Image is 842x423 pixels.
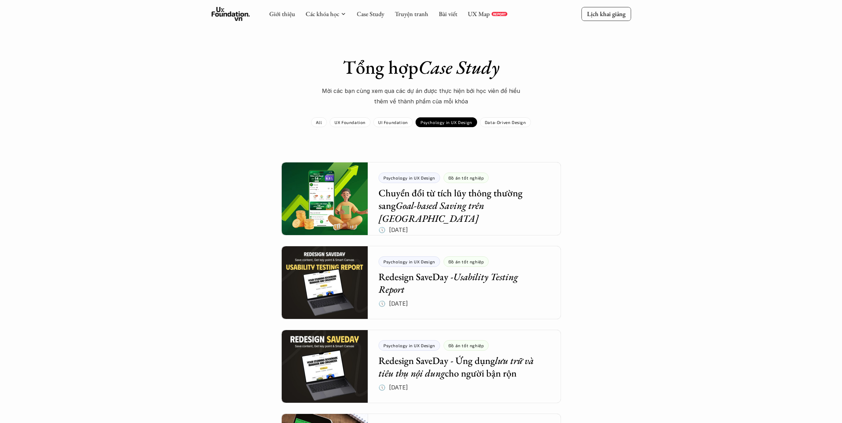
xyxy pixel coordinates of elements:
[281,246,561,319] a: Psychology in UX DesignĐồ án tốt nghiệpRedesign SaveDay -Usability Testing Report🕔 [DATE]
[281,330,561,403] a: Psychology in UX DesignĐồ án tốt nghiệpRedesign SaveDay - Ứng dụnglưu trữ và tiêu thụ nội dungcho...
[334,120,366,125] p: UX Foundation
[485,120,526,125] p: Data-Driven Design
[480,117,531,127] a: Data-Driven Design
[378,120,408,125] p: UI Foundation
[311,117,327,127] a: All
[357,10,384,18] a: Case Study
[439,10,457,18] a: Bài viết
[468,10,490,18] a: UX Map
[299,56,544,79] h1: Tổng hợp
[269,10,295,18] a: Giới thiệu
[316,120,322,125] p: All
[330,117,370,127] a: UX Foundation
[493,12,506,16] p: REPORT
[373,117,413,127] a: UI Foundation
[305,10,339,18] a: Các khóa học
[395,10,428,18] a: Truyện tranh
[420,120,472,125] p: Psychology in UX Design
[416,117,477,127] a: Psychology in UX Design
[418,55,499,79] em: Case Study
[316,86,526,107] p: Mời các bạn cùng xem qua các dự án được thực hiện bới học viên để hiểu thêm về thành phẩm của mỗi...
[587,10,625,18] p: Lịch khai giảng
[491,12,507,16] a: REPORT
[581,7,631,21] a: Lịch khai giảng
[281,162,561,235] a: Psychology in UX DesignĐồ án tốt nghiệpChuyển đổi từ tích lũy thông thường sangGoal-based Saving ...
